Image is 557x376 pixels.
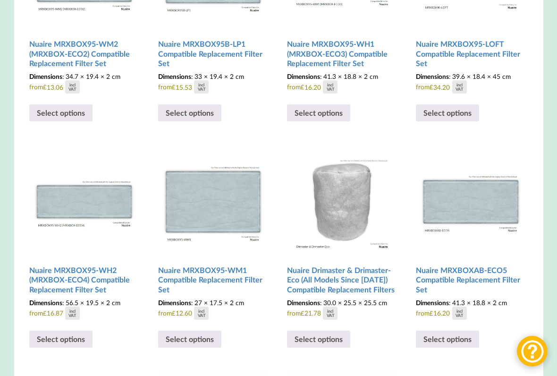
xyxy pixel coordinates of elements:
span: from [158,72,268,94]
span: : 33 × 19.4 × 2 cm [158,72,244,80]
span: Dimensions [29,299,62,307]
a: Select options for “Nuaire MRXBOX95-WM2 (MRXBOX-ECO2) Compatible Replacement Filter Set” [29,104,93,121]
div: 34.20 [430,80,466,94]
span: Dimensions [287,72,320,80]
h2: Nuaire MRXBOX95-WH2 (MRXBOX-ECO4) Compatible Replacement Filter Set [29,262,139,299]
div: 21.78 [301,307,338,320]
span: £ [301,309,304,317]
h2: Nuaire MRXBOX95-WM2 (MRXBOX-ECO2) Compatible Replacement Filter Set [29,35,139,72]
a: Select options for “Nuaire MRXBOX95-WH2 (MRXBOX-ECO4) Compatible Replacement Filter Set” [29,331,93,348]
span: : 41.3 × 18.8 × 2 cm [416,299,507,307]
a: Select options for “Nuaire MRXBOX95-WH1 (MRXBOX-ECO3) Compatible Replacement Filter Set” [287,104,350,121]
a: Nuaire MRXBOX95-WH2 (MRXBOX-ECO4) Compatible Replacement Filter Set Dimensions: 56.5 × 19.5 × 2 c... [29,144,139,320]
span: £ [172,83,176,91]
img: Nuaire MRXBOX95-WM1 Compatible MVHR Filter Replacement Set from MVHR.shop [158,144,268,254]
span: Dimensions [158,72,191,80]
div: VAT [198,87,205,91]
a: Select options for “Nuaire MRXBOX95B-LP1 Compatible Replacement Filter Set” [158,104,221,121]
a: Select options for “Nuaire Drimaster & Drimaster-Eco (All Models Since 2001) Compatible Replaceme... [287,331,350,348]
span: Dimensions [416,72,449,80]
span: from [416,72,526,94]
div: VAT [198,313,205,317]
span: from [287,72,397,94]
h2: Nuaire MRXBOX95-LOFT Compatible Replacement Filter Set [416,35,526,72]
div: 12.60 [172,307,209,320]
span: £ [172,309,176,317]
img: Nuaire MRXBOX95-WH2 Compatible MVHR Filter Replacement Set from MVHR.shop [29,144,139,254]
a: Nuaire Drimaster & Drimaster-Eco (All Models Since [DATE]) Compatible Replacement Filters Dimensi... [287,144,397,320]
span: : 27 × 17.5 × 2 cm [158,299,244,307]
div: VAT [68,313,76,317]
a: Select options for “Nuaire MRXBOX95-WM1 Compatible Replacement Filter Set” [158,331,221,348]
div: incl [456,309,463,313]
span: £ [430,83,433,91]
span: from [158,299,268,320]
span: : 34.7 × 19.4 × 2 cm [29,72,120,80]
div: VAT [327,87,334,91]
span: from [416,299,526,320]
img: Nuaire MRXBOXAB-ECO5 Compatible MVHR Filter Replacement Set from MVHR.shop [416,144,526,254]
a: Select options for “Nuaire MRXBOXAB-ECO5 Compatible Replacement Filter Set” [416,331,479,348]
span: £ [430,309,433,317]
div: incl [198,83,204,87]
h2: Nuaire MRXBOX95-WH1 (MRXBOX-ECO3) Compatible Replacement Filter Set [287,35,397,72]
div: 16.87 [43,307,80,320]
div: VAT [68,87,76,91]
span: Dimensions [29,72,62,80]
div: incl [69,309,76,313]
div: VAT [327,313,334,317]
h2: Nuaire MRXBOX95B-LP1 Compatible Replacement Filter Set [158,35,268,72]
div: incl [69,83,76,87]
h2: Nuaire Drimaster & Drimaster-Eco (All Models Since [DATE]) Compatible Replacement Filters [287,262,397,299]
span: from [287,299,397,320]
div: 16.20 [301,80,338,94]
span: Dimensions [416,299,449,307]
img: Nuaire Drimaster & Drimaster-Eco (All Models Since 2001) Compatible MVHR Filter Replacement Set f... [287,144,397,254]
a: Nuaire MRXBOXAB-ECO5 Compatible Replacement Filter Set Dimensions: 41.3 × 18.8 × 2 cmfrom£16.20in... [416,144,526,320]
span: from [29,72,139,94]
a: Nuaire MRXBOX95-WM1 Compatible Replacement Filter Set Dimensions: 27 × 17.5 × 2 cmfrom£12.60inclVAT [158,144,268,320]
div: 15.53 [172,80,209,94]
div: 13.06 [43,80,80,94]
a: Select options for “Nuaire MRXBOX95-LOFT Compatible Replacement Filter Set” [416,104,479,121]
div: incl [327,309,333,313]
span: £ [301,83,304,91]
span: £ [43,309,47,317]
span: £ [43,83,47,91]
div: VAT [456,87,463,91]
span: : 56.5 × 19.5 × 2 cm [29,299,120,307]
div: incl [456,83,463,87]
div: incl [198,309,204,313]
span: from [29,299,139,320]
h2: Nuaire MRXBOX95-WM1 Compatible Replacement Filter Set [158,262,268,299]
h2: Nuaire MRXBOXAB-ECO5 Compatible Replacement Filter Set [416,262,526,299]
span: : 41.3 × 18.8 × 2 cm [287,72,378,80]
span: Dimensions [158,299,191,307]
div: 16.20 [430,307,466,320]
span: : 39.6 × 18.4 × 45 cm [416,72,511,80]
span: Dimensions [287,299,320,307]
div: incl [327,83,333,87]
span: : 30.0 × 25.5 × 25.5 cm [287,299,387,307]
div: VAT [456,313,463,317]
